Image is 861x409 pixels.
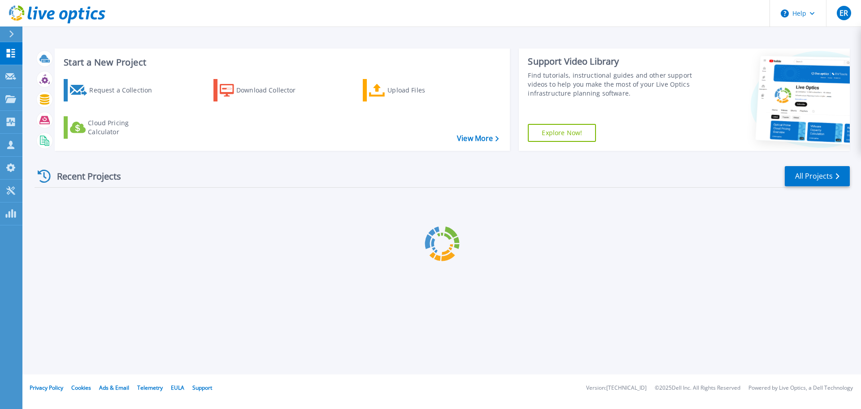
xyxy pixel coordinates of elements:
a: View More [457,134,499,143]
a: Upload Files [363,79,463,101]
a: Telemetry [137,384,163,391]
a: Support [192,384,212,391]
a: Cloud Pricing Calculator [64,116,164,139]
div: Recent Projects [35,165,133,187]
div: Find tutorials, instructional guides and other support videos to help you make the most of your L... [528,71,696,98]
a: Ads & Email [99,384,129,391]
a: Privacy Policy [30,384,63,391]
div: Request a Collection [89,81,161,99]
a: Cookies [71,384,91,391]
h3: Start a New Project [64,57,499,67]
a: Explore Now! [528,124,596,142]
li: Powered by Live Optics, a Dell Technology [748,385,853,391]
a: EULA [171,384,184,391]
div: Support Video Library [528,56,696,67]
div: Upload Files [387,81,459,99]
a: Request a Collection [64,79,164,101]
li: © 2025 Dell Inc. All Rights Reserved [655,385,740,391]
div: Download Collector [236,81,308,99]
li: Version: [TECHNICAL_ID] [586,385,647,391]
a: Download Collector [213,79,313,101]
a: All Projects [785,166,850,186]
div: Cloud Pricing Calculator [88,119,160,136]
span: ER [839,9,848,17]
